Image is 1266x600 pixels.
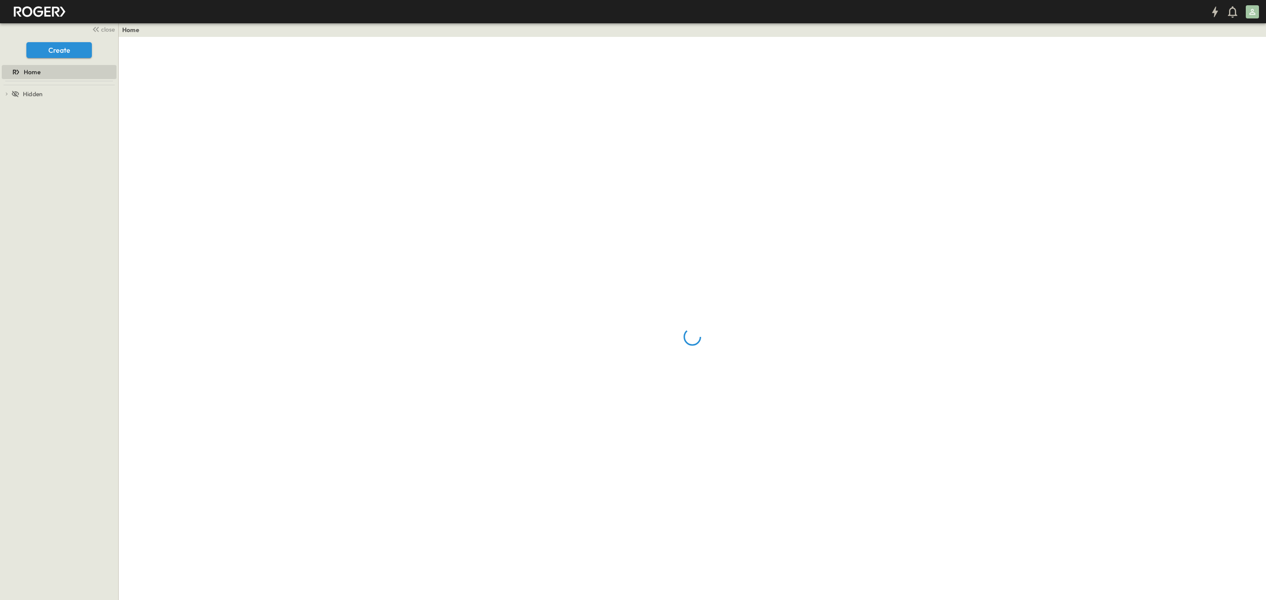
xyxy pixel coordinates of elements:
nav: breadcrumbs [122,25,145,34]
span: close [101,25,115,34]
button: Create [26,42,92,58]
span: Home [24,68,40,76]
a: Home [122,25,139,34]
span: Hidden [23,90,43,98]
button: close [88,23,116,35]
a: Home [2,66,115,78]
